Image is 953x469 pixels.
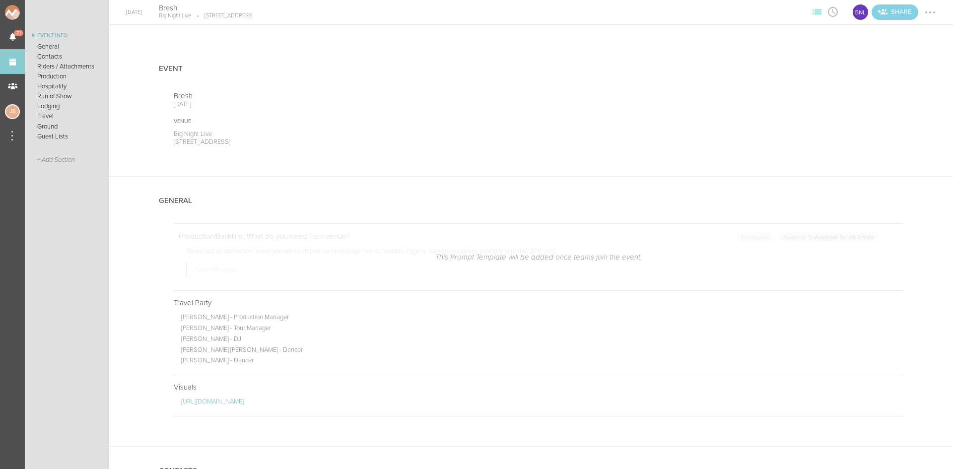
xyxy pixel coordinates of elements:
[181,346,903,357] p: [PERSON_NAME] [PERSON_NAME] - Dancer
[25,111,109,121] a: Travel
[872,4,918,20] a: Invite teams to the Event
[852,3,869,21] div: BNL
[159,12,191,19] p: Big Night Live
[174,118,517,125] div: Venue
[25,42,109,52] a: General
[25,30,109,42] a: Event Info
[25,62,109,71] a: Riders / Attachments
[191,12,253,19] p: [STREET_ADDRESS]
[174,383,903,392] p: Visuals
[25,91,109,101] a: Run of Show
[181,324,903,335] p: [PERSON_NAME] - Tour Manager
[181,356,903,367] p: [PERSON_NAME] - Dancer
[872,4,918,20] div: Share
[25,81,109,91] a: Hospitality
[174,130,517,138] p: Big Night Live
[174,100,517,108] p: [DATE]
[825,8,841,14] span: View Itinerary
[25,101,109,111] a: Lodging
[14,30,23,36] span: 21
[25,52,109,62] a: Contacts
[174,298,903,307] p: Travel Party
[809,8,825,14] span: View Sections
[159,65,183,73] h4: Event
[174,91,517,100] p: Bresh
[5,104,20,119] div: Jessica Smith
[37,156,75,164] span: + Add Section
[181,335,903,346] p: [PERSON_NAME] - DJ
[159,197,192,205] h4: General
[5,5,61,20] img: NOMAD
[181,398,244,405] a: [URL][DOMAIN_NAME]
[174,138,517,146] p: [STREET_ADDRESS]
[25,71,109,81] a: Production
[159,3,253,13] h4: Bresh
[852,3,869,21] div: Big Night Live
[181,313,903,324] p: [PERSON_NAME] - Production Manager
[25,132,109,141] a: Guest Lists
[25,122,109,132] a: Ground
